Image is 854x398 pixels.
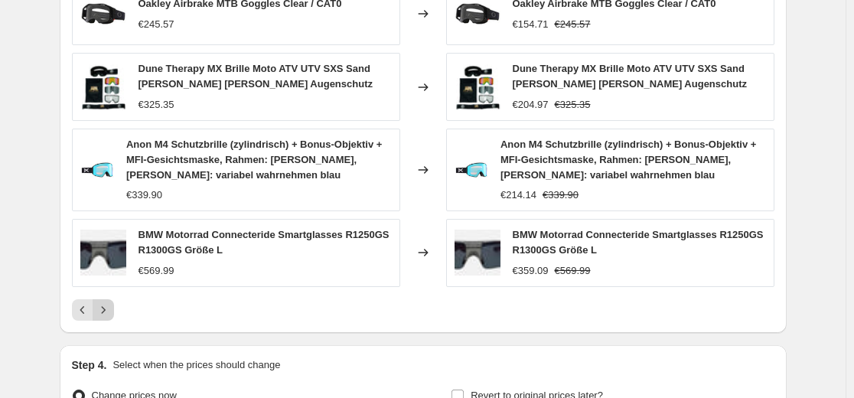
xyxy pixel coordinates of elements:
[513,97,549,113] div: €204.97
[513,17,549,32] div: €154.71
[500,139,756,181] span: Anon M4 Schutzbrille (zylindrisch) + Bonus-Objektiv + MFI-Gesichtsmaske, Rahmen: [PERSON_NAME], [...
[455,230,500,276] img: 41sg88h-CpL_80x.jpg
[112,357,280,373] p: Select when the prices should change
[93,299,114,321] button: Next
[139,229,390,256] span: BMW Motorrad Connecteride Smartglasses R1250GS R1300GS Größe L
[80,230,126,276] img: 41sg88h-CpL_80x.jpg
[555,17,591,32] strike: €245.57
[72,299,93,321] button: Previous
[72,357,107,373] h2: Step 4.
[126,188,162,203] div: €339.90
[139,263,174,279] div: €569.99
[139,97,174,113] div: €325.35
[513,63,747,90] span: Dune Therapy MX Brille Moto ATV UTV SXS Sand [PERSON_NAME] [PERSON_NAME] Augenschutz
[500,188,536,203] div: €214.14
[543,188,579,203] strike: €339.90
[513,229,764,256] span: BMW Motorrad Connecteride Smartglasses R1250GS R1300GS Größe L
[555,97,591,113] strike: €325.35
[455,147,488,193] img: 513mnqV1pQL_80x.jpg
[455,64,500,110] img: 71NmLfr6yAL_80x.jpg
[80,64,126,110] img: 71NmLfr6yAL_80x.jpg
[80,147,114,193] img: 513mnqV1pQL_80x.jpg
[555,263,591,279] strike: €569.99
[126,139,382,181] span: Anon M4 Schutzbrille (zylindrisch) + Bonus-Objektiv + MFI-Gesichtsmaske, Rahmen: [PERSON_NAME], [...
[513,263,549,279] div: €359.09
[139,63,373,90] span: Dune Therapy MX Brille Moto ATV UTV SXS Sand [PERSON_NAME] [PERSON_NAME] Augenschutz
[139,17,174,32] div: €245.57
[72,299,114,321] nav: Pagination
